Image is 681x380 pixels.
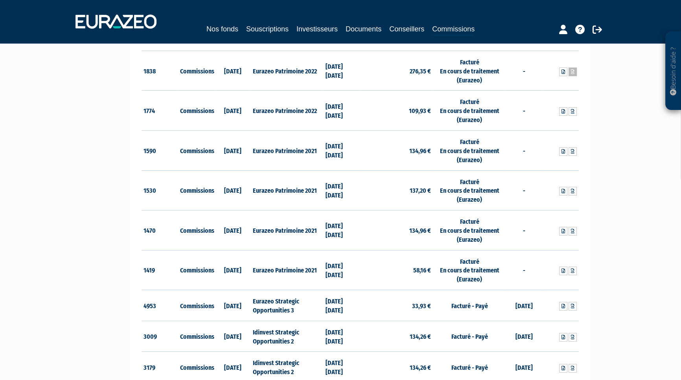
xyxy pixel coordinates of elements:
td: 33,93 € [360,290,433,321]
img: tab_keywords_by_traffic_grey.svg [89,46,96,52]
td: 109,93 € [360,91,433,131]
td: Facturé - Payé [433,321,506,352]
td: Idinvest Strategic Opportunities 2 [251,321,324,352]
a: Conseillers [389,24,424,35]
td: 1419 [142,250,178,290]
img: logo_orange.svg [13,13,19,19]
td: - [506,250,543,290]
td: [DATE] [DATE] [324,51,360,91]
a: Documents [346,24,381,35]
td: Commissions [178,290,215,321]
img: tab_domain_overview_orange.svg [32,46,38,52]
td: [DATE] [214,130,251,170]
td: [DATE] [214,91,251,131]
td: Facturé En cours de traitement (Eurazeo) [433,51,506,91]
div: Domaine: [DOMAIN_NAME] [20,20,89,27]
td: 137,20 € [360,170,433,210]
td: Eurazeo Patrimoine 2022 [251,91,324,131]
td: - [506,210,543,250]
div: v 4.0.25 [22,13,39,19]
td: 1590 [142,130,178,170]
a: Commissions [432,24,475,36]
td: 1774 [142,91,178,131]
td: Commissions [178,210,215,250]
td: Commissions [178,91,215,131]
td: Commissions [178,321,215,352]
td: Facturé En cours de traitement (Eurazeo) [433,170,506,210]
a: Nos fonds [206,24,238,35]
td: Facturé - Payé [433,290,506,321]
td: [DATE] [214,290,251,321]
td: 1530 [142,170,178,210]
td: 134,96 € [360,130,433,170]
td: [DATE] [DATE] [324,250,360,290]
td: [DATE] [DATE] [324,91,360,131]
td: Eurazeo Strategic Opportunities 3 [251,290,324,321]
td: Facturé En cours de traitement (Eurazeo) [433,130,506,170]
td: Eurazeo Patrimoine 2021 [251,250,324,290]
td: Eurazeo Patrimoine 2021 [251,210,324,250]
td: Commissions [178,250,215,290]
div: Mots-clés [98,46,120,51]
td: [DATE] [214,210,251,250]
td: [DATE] [506,321,543,352]
td: [DATE] [DATE] [324,321,360,352]
td: Facturé En cours de traitement (Eurazeo) [433,91,506,131]
td: - [506,170,543,210]
td: Eurazeo Patrimoine 2021 [251,130,324,170]
td: 134,96 € [360,210,433,250]
td: [DATE] [DATE] [324,170,360,210]
td: Commissions [178,170,215,210]
td: Commissions [178,51,215,91]
td: [DATE] [506,290,543,321]
td: [DATE] [DATE] [324,130,360,170]
td: Commissions [178,130,215,170]
td: 1838 [142,51,178,91]
td: [DATE] [DATE] [324,210,360,250]
td: 134,26 € [360,321,433,352]
td: [DATE] [DATE] [324,290,360,321]
td: [DATE] [214,170,251,210]
td: 1470 [142,210,178,250]
td: [DATE] [214,321,251,352]
td: Eurazeo Patrimoine 2021 [251,170,324,210]
img: website_grey.svg [13,20,19,27]
td: Eurazeo Patrimoine 2022 [251,51,324,91]
td: - [506,130,543,170]
a: Investisseurs [296,24,338,35]
td: 4953 [142,290,178,321]
td: 3009 [142,321,178,352]
a: Souscriptions [246,24,289,35]
div: Domaine [40,46,61,51]
td: - [506,91,543,131]
img: 1732889491-logotype_eurazeo_blanc_rvb.png [75,15,156,29]
p: Besoin d'aide ? [669,36,678,106]
td: 276,35 € [360,51,433,91]
td: [DATE] [214,51,251,91]
td: 58,16 € [360,250,433,290]
td: Facturé En cours de traitement (Eurazeo) [433,210,506,250]
td: Facturé En cours de traitement (Eurazeo) [433,250,506,290]
td: [DATE] [214,250,251,290]
td: - [506,51,543,91]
